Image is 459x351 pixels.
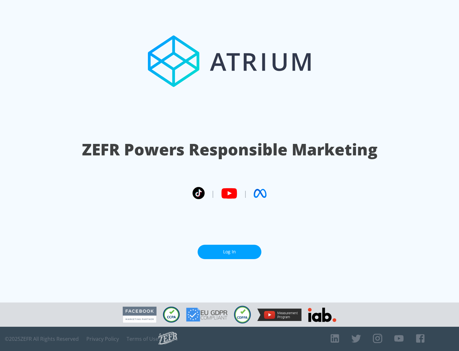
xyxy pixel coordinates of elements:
img: COPPA Compliant [234,306,251,324]
a: Terms of Use [127,336,158,342]
img: CCPA Compliant [163,307,180,323]
span: © 2025 ZEFR All Rights Reserved [5,336,79,342]
span: | [211,189,215,198]
img: Facebook Marketing Partner [123,307,157,323]
img: YouTube Measurement Program [257,309,302,321]
span: | [244,189,247,198]
img: IAB [308,308,336,322]
img: GDPR Compliant [186,308,228,322]
a: Privacy Policy [86,336,119,342]
h1: ZEFR Powers Responsible Marketing [82,138,377,161]
a: Log In [198,245,261,259]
